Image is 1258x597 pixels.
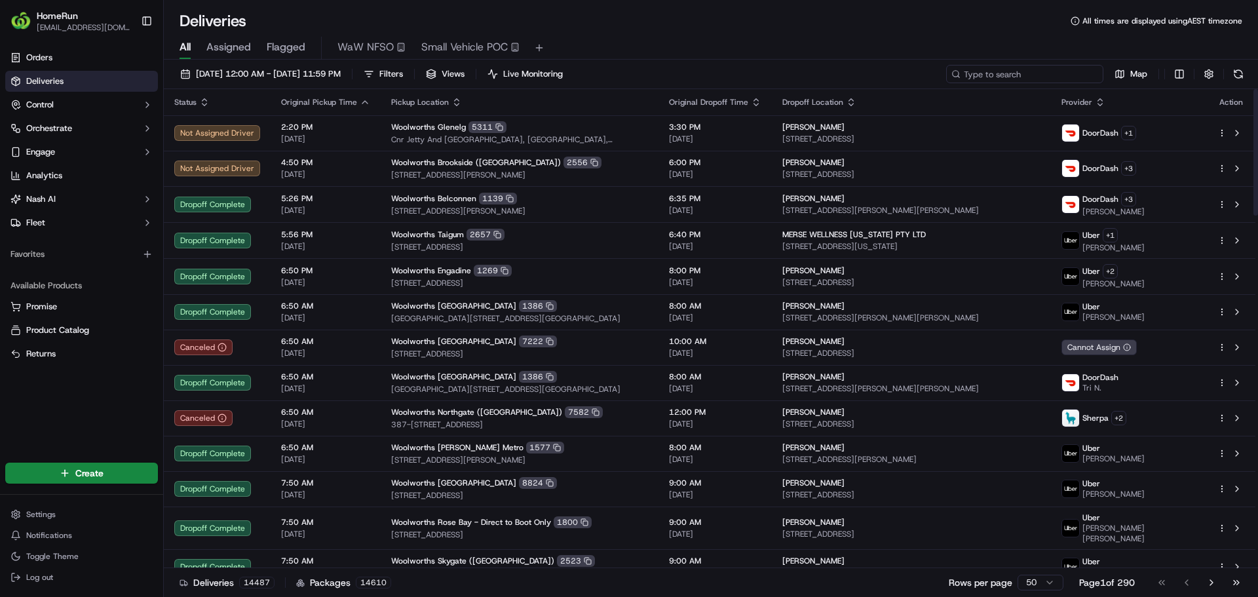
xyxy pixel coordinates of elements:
[26,52,52,64] span: Orders
[669,336,761,347] span: 10:00 AM
[468,121,506,133] div: 5311
[1062,196,1079,213] img: doordash_logo_v2.png
[180,39,191,55] span: All
[10,324,153,336] a: Product Catalog
[1061,339,1137,355] button: Cannot Assign
[26,217,45,229] span: Fleet
[1217,97,1245,107] div: Action
[5,165,158,186] a: Analytics
[391,122,466,132] span: Woolworths Glenelg
[1082,372,1118,383] span: DoorDash
[239,577,275,588] div: 14487
[5,118,158,139] button: Orchestrate
[669,454,761,465] span: [DATE]
[669,529,761,539] span: [DATE]
[196,68,341,80] span: [DATE] 12:00 AM - [DATE] 11:59 PM
[1082,16,1242,26] span: All times are displayed using AEST timezone
[281,193,370,204] span: 5:26 PM
[391,407,562,417] span: Woolworths Northgate ([GEOGRAPHIC_DATA])
[1082,413,1109,423] span: Sherpa
[391,455,648,465] span: [STREET_ADDRESS][PERSON_NAME]
[420,65,470,83] button: Views
[391,229,464,240] span: Woolworths Taigum
[669,313,761,323] span: [DATE]
[1082,567,1145,577] span: [PERSON_NAME]
[206,39,251,55] span: Assigned
[281,419,370,429] span: [DATE]
[782,313,1041,323] span: [STREET_ADDRESS][PERSON_NAME][PERSON_NAME]
[1082,453,1145,464] span: [PERSON_NAME]
[281,529,370,539] span: [DATE]
[1111,411,1126,425] button: +2
[281,556,370,566] span: 7:50 AM
[281,348,370,358] span: [DATE]
[669,556,761,566] span: 9:00 AM
[45,125,215,138] div: Start new chat
[281,157,370,168] span: 4:50 PM
[391,490,648,501] span: [STREET_ADDRESS]
[782,241,1041,252] span: [STREET_ADDRESS][US_STATE]
[13,13,39,39] img: Nash
[1121,161,1136,176] button: +3
[10,301,153,313] a: Promise
[467,229,505,241] div: 2657
[554,516,592,528] div: 1800
[26,190,100,203] span: Knowledge Base
[782,205,1041,216] span: [STREET_ADDRESS][PERSON_NAME][PERSON_NAME]
[281,517,370,528] span: 7:50 AM
[1103,228,1118,242] button: +1
[1229,65,1248,83] button: Refresh
[92,221,159,232] a: Powered byPylon
[281,277,370,288] span: [DATE]
[111,191,121,202] div: 💻
[281,454,370,465] span: [DATE]
[5,244,158,265] div: Favorites
[669,265,761,276] span: 8:00 PM
[669,348,761,358] span: [DATE]
[479,193,517,204] div: 1139
[782,556,845,566] span: [PERSON_NAME]
[669,478,761,488] span: 9:00 AM
[391,349,648,359] span: [STREET_ADDRESS]
[281,97,357,107] span: Original Pickup Time
[281,407,370,417] span: 6:50 AM
[5,189,158,210] button: Nash AI
[1062,232,1079,249] img: uber-new-logo.jpeg
[34,85,236,98] input: Got a question? Start typing here...
[5,5,136,37] button: HomeRunHomeRun[EMAIL_ADDRESS][DOMAIN_NAME]
[1130,68,1147,80] span: Map
[782,517,845,528] span: [PERSON_NAME]
[26,551,79,562] span: Toggle Theme
[782,97,843,107] span: Dropoff Location
[174,97,197,107] span: Status
[782,419,1041,429] span: [STREET_ADDRESS]
[669,229,761,240] span: 6:40 PM
[337,39,394,55] span: WaW NFSO
[37,9,78,22] button: HomeRun
[391,372,516,382] span: Woolworths [GEOGRAPHIC_DATA]
[669,419,761,429] span: [DATE]
[5,568,158,587] button: Log out
[557,555,595,567] div: 2523
[669,442,761,453] span: 8:00 AM
[1062,160,1079,177] img: doordash_logo_v2.png
[26,324,89,336] span: Product Catalog
[391,193,476,204] span: Woolworths Belconnen
[669,97,748,107] span: Original Dropoff Time
[26,301,57,313] span: Promise
[669,490,761,500] span: [DATE]
[130,222,159,232] span: Pylon
[421,39,508,55] span: Small Vehicle POC
[782,383,1041,394] span: [STREET_ADDRESS][PERSON_NAME][PERSON_NAME]
[281,169,370,180] span: [DATE]
[174,410,233,426] button: Canceled
[782,348,1041,358] span: [STREET_ADDRESS]
[782,529,1041,539] span: [STREET_ADDRESS]
[13,52,238,73] p: Welcome 👋
[26,530,72,541] span: Notifications
[669,122,761,132] span: 3:30 PM
[1062,558,1079,575] img: uber-new-logo.jpeg
[565,406,603,418] div: 7582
